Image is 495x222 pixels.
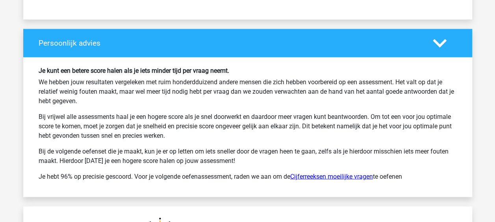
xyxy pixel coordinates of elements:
h6: Je kunt een betere score halen als je iets minder tijd per vraag neemt. [39,67,457,74]
h4: Persoonlijk advies [39,39,421,48]
a: Cijferreeksen moeilijke vragen [290,172,373,180]
p: Bij de volgende oefenset die je maakt, kun je er op letten om iets sneller door de vragen heen te... [39,146,457,165]
p: We hebben jouw resultaten vergeleken met ruim honderdduizend andere mensen die zich hebben voorbe... [39,77,457,105]
p: Je hebt 96% op precisie gescoord. Voor je volgende oefenassessment, raden we aan om de te oefenen [39,172,457,181]
p: Bij vrijwel alle assessments haal je een hogere score als je snel doorwerkt en daardoor meer vrag... [39,112,457,140]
